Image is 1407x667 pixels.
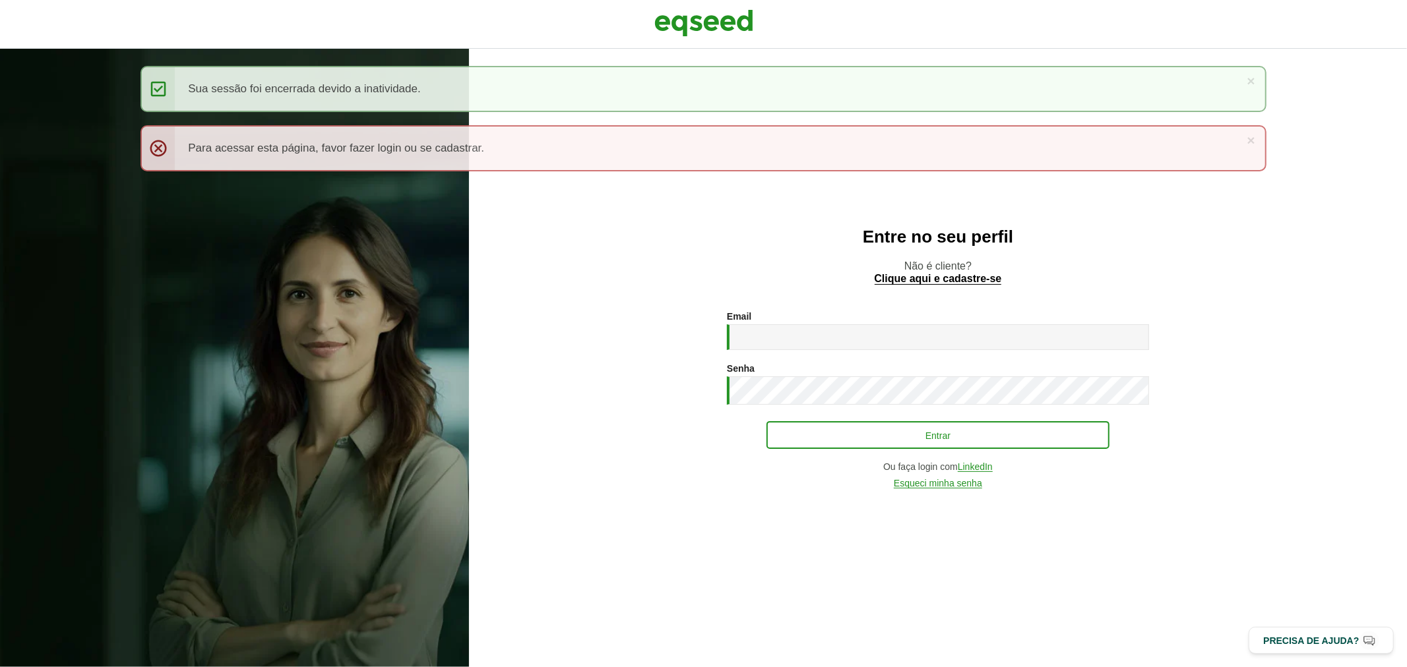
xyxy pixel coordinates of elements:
a: Clique aqui e cadastre-se [875,274,1002,285]
a: × [1247,74,1255,88]
a: Esqueci minha senha [894,478,982,488]
label: Email [727,312,751,321]
p: Não é cliente? [495,260,1381,285]
a: × [1247,133,1255,147]
button: Entrar [766,421,1110,449]
label: Senha [727,364,755,373]
div: Ou faça login com [727,462,1149,472]
h2: Entre no seu perfil [495,227,1381,246]
div: Para acessar esta página, favor fazer login ou se cadastrar. [141,125,1266,171]
img: EqSeed Logo [654,7,753,40]
a: LinkedIn [958,462,993,472]
div: Sua sessão foi encerrada devido a inatividade. [141,66,1266,112]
